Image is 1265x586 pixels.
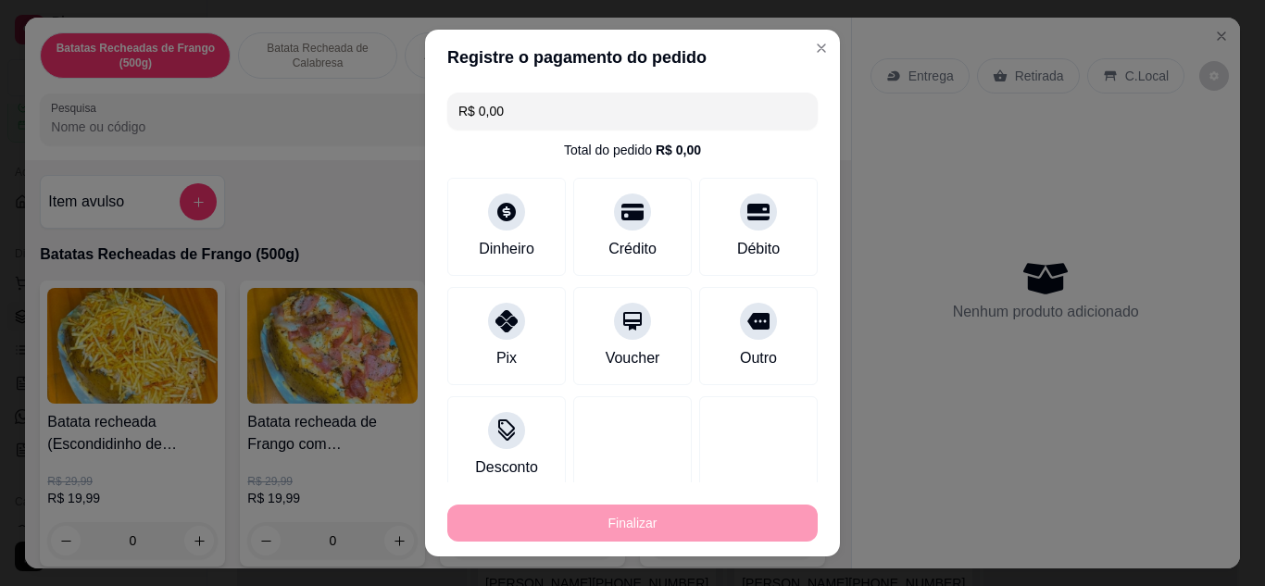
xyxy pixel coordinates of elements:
div: Voucher [606,347,660,369]
div: Pix [496,347,517,369]
button: Close [807,33,836,63]
div: Dinheiro [479,238,534,260]
div: R$ 0,00 [656,141,701,159]
div: Débito [737,238,780,260]
div: Desconto [475,456,538,479]
input: Ex.: hambúrguer de cordeiro [458,93,807,130]
header: Registre o pagamento do pedido [425,30,840,85]
div: Crédito [608,238,657,260]
div: Outro [740,347,777,369]
div: Total do pedido [564,141,701,159]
